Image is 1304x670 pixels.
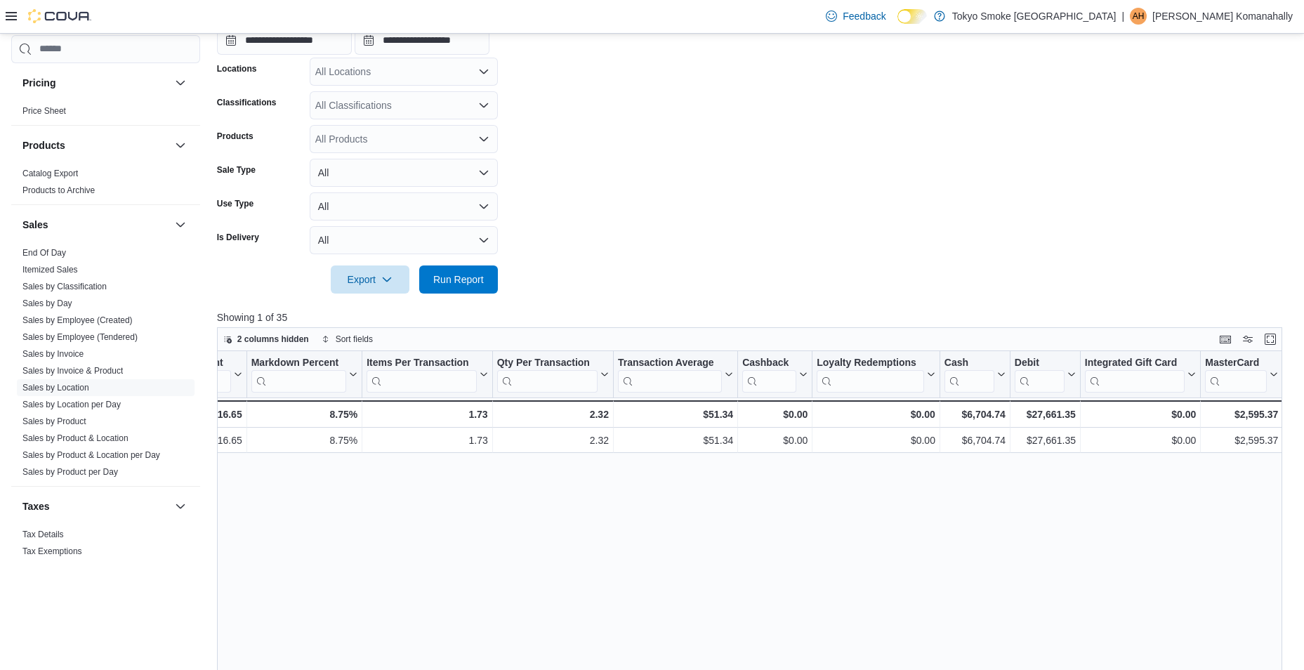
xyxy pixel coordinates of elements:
span: Sales by Product & Location [22,433,129,444]
label: Products [217,131,253,142]
label: Use Type [217,198,253,209]
input: Dark Mode [897,9,927,24]
span: Feedback [843,9,885,23]
span: Export [339,265,401,294]
div: Debit [1015,356,1065,392]
button: Markdown Percent [251,356,357,392]
div: Markdown Percent [251,356,345,369]
button: Enter fullscreen [1262,331,1279,348]
div: Sales [11,244,200,486]
div: Loyalty Redemptions [817,356,924,369]
span: Sales by Location per Day [22,399,121,410]
a: Tax Exemptions [22,546,82,556]
a: Sales by Employee (Created) [22,315,133,325]
h3: Sales [22,218,48,232]
span: AH [1133,8,1145,25]
button: Keyboard shortcuts [1217,331,1234,348]
p: | [1121,8,1124,25]
div: Items Per Transaction [367,356,477,369]
span: Dark Mode [897,24,898,25]
label: Is Delivery [217,232,259,243]
div: Debit [1015,356,1065,369]
div: MasterCard [1205,356,1267,369]
div: $6,704.74 [944,432,1006,449]
a: Sales by Product per Day [22,467,118,477]
div: 8.75% [251,406,357,423]
span: Catalog Export [22,168,78,179]
button: Cashback [742,356,808,392]
span: Sales by Classification [22,281,107,292]
button: Pricing [172,74,189,91]
span: Itemized Sales [22,264,78,275]
div: $0.00 [1085,406,1196,423]
div: $2,595.37 [1205,406,1278,423]
span: Tax Exemptions [22,546,82,557]
span: Run Report [433,272,484,287]
div: Cash [944,356,994,392]
span: Price Sheet [22,105,66,117]
a: Sales by Day [22,298,72,308]
p: Showing 1 of 35 [217,310,1293,324]
button: Cash [944,356,1006,392]
div: 8.75% [251,432,357,449]
a: Sales by Classification [22,282,107,291]
a: Sales by Invoice & Product [22,366,123,376]
span: Sales by Product [22,416,86,427]
span: Tax Details [22,529,64,540]
h3: Taxes [22,499,50,513]
button: Sales [22,218,169,232]
span: Sales by Day [22,298,72,309]
p: Tokyo Smoke [GEOGRAPHIC_DATA] [952,8,1117,25]
span: Sales by Invoice [22,348,84,360]
div: Cashback [742,356,796,369]
span: Sort fields [336,334,373,345]
a: Itemized Sales [22,265,78,275]
div: Cashback [742,356,796,392]
a: Products to Archive [22,185,95,195]
div: Cash [944,356,994,369]
div: $0.00 [817,432,935,449]
div: Items Per Transaction [367,356,477,392]
img: Cova [28,9,91,23]
a: Sales by Employee (Tendered) [22,332,138,342]
label: Locations [217,63,257,74]
button: Products [172,137,189,154]
button: Taxes [22,499,169,513]
div: $0.00 [742,406,808,423]
div: Qty Per Transaction [496,356,597,392]
button: Pricing [22,76,169,90]
span: Sales by Employee (Tendered) [22,331,138,343]
a: End Of Day [22,248,66,258]
button: Sort fields [316,331,378,348]
div: Total Discount [155,356,230,369]
div: $6,704.74 [944,406,1006,423]
span: Sales by Product per Day [22,466,118,478]
h3: Pricing [22,76,55,90]
button: Export [331,265,409,294]
div: Anuraag Hanumanthagowdaa Komanahally [1130,8,1147,25]
button: Sales [172,216,189,233]
button: 2 columns hidden [218,331,315,348]
div: Products [11,165,200,204]
a: Tax Details [22,530,64,539]
div: -$3,616.65 [155,406,242,423]
a: Sales by Product [22,416,86,426]
a: Sales by Product & Location [22,433,129,443]
button: Products [22,138,169,152]
span: 2 columns hidden [237,334,309,345]
button: All [310,192,498,221]
span: Sales by Invoice & Product [22,365,123,376]
div: Integrated Gift Card [1085,356,1185,369]
span: End Of Day [22,247,66,258]
button: Open list of options [478,100,489,111]
a: Sales by Product & Location per Day [22,450,160,460]
button: Open list of options [478,66,489,77]
button: Items Per Transaction [367,356,488,392]
div: Total Discount [155,356,230,392]
button: Run Report [419,265,498,294]
a: Feedback [820,2,891,30]
div: MasterCard [1205,356,1267,392]
a: Sales by Location [22,383,89,393]
div: Transaction Average [618,356,722,392]
button: Loyalty Redemptions [817,356,935,392]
